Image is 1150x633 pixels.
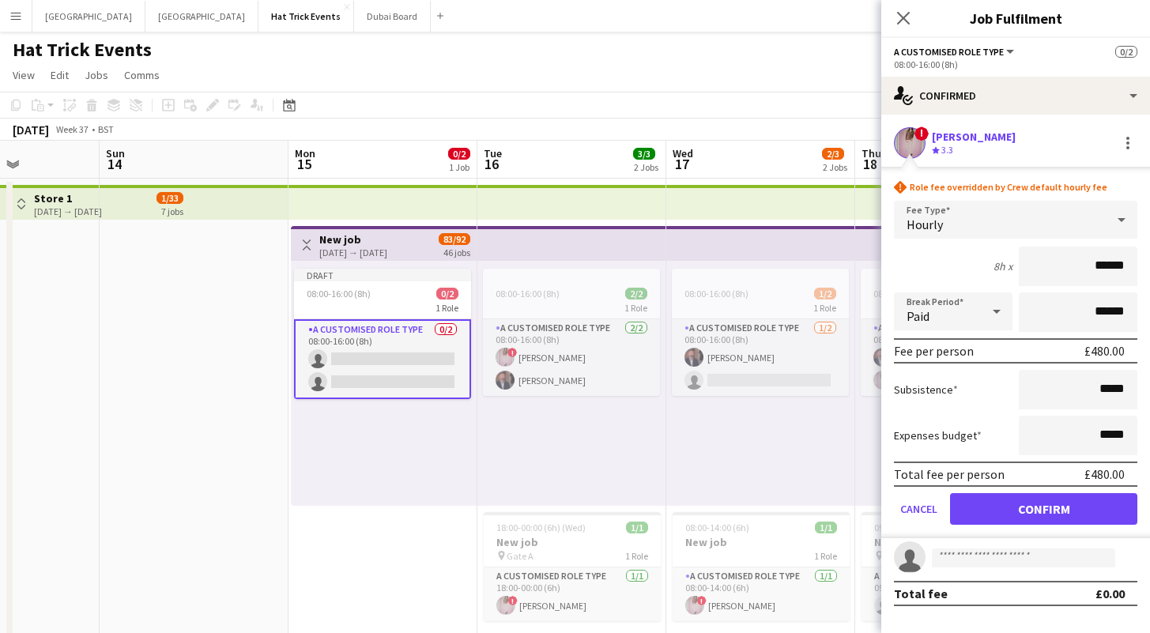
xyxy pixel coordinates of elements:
[1084,466,1125,482] div: £480.00
[822,148,844,160] span: 2/3
[673,146,693,160] span: Wed
[894,46,1004,58] span: A Customised Role Type
[52,123,92,135] span: Week 37
[507,550,534,562] span: Gate A
[6,65,41,85] a: View
[874,522,938,533] span: 09:00-16:00 (7h)
[907,217,943,232] span: Hourly
[34,191,102,205] h3: Store 1
[685,522,749,533] span: 08:00-14:00 (6h)
[295,146,315,160] span: Mon
[124,68,160,82] span: Comms
[815,522,837,533] span: 1/1
[484,567,661,621] app-card-role: A Customised Role Type1/118:00-00:00 (6h)![PERSON_NAME]
[85,68,108,82] span: Jobs
[78,65,115,85] a: Jobs
[484,512,661,621] app-job-card: 18:00-00:00 (6h) (Wed)1/1New job Gate A1 RoleA Customised Role Type1/118:00-00:00 (6h)![PERSON_NAME]
[814,550,837,562] span: 1 Role
[859,155,881,173] span: 18
[483,269,660,396] app-job-card: 08:00-16:00 (8h)2/21 RoleA Customised Role Type2/208:00-16:00 (8h)![PERSON_NAME][PERSON_NAME]
[294,269,471,399] app-job-card: Draft08:00-16:00 (8h)0/21 RoleA Customised Role Type0/208:00-16:00 (8h)
[507,348,517,357] span: !
[307,288,371,300] span: 08:00-16:00 (8h)
[813,302,836,314] span: 1 Role
[435,302,458,314] span: 1 Role
[914,126,929,141] span: !
[862,512,1039,621] app-job-card: 09:00-16:00 (7h)0/1New job Gate A1 RoleA Customised Role Type0/109:00-16:00 (7h)
[13,122,49,138] div: [DATE]
[448,148,470,160] span: 0/2
[626,522,648,533] span: 1/1
[319,247,387,258] div: [DATE] → [DATE]
[436,288,458,300] span: 0/2
[508,596,518,605] span: !
[862,535,1039,549] h3: New job
[894,58,1137,70] div: 08:00-16:00 (8h)
[319,232,387,247] h3: New job
[823,161,847,173] div: 2 Jobs
[894,466,1005,482] div: Total fee per person
[894,428,982,443] label: Expenses budget
[484,535,661,549] h3: New job
[13,38,152,62] h1: Hat Trick Events
[814,288,836,300] span: 1/2
[881,8,1150,28] h3: Job Fulfilment
[950,493,1137,525] button: Confirm
[672,319,849,396] app-card-role: A Customised Role Type1/208:00-16:00 (8h)[PERSON_NAME]
[673,567,850,621] app-card-role: A Customised Role Type1/108:00-14:00 (6h)![PERSON_NAME]
[862,146,881,160] span: Thu
[449,161,469,173] div: 1 Job
[32,1,145,32] button: [GEOGRAPHIC_DATA]
[483,319,660,396] app-card-role: A Customised Role Type2/208:00-16:00 (8h)![PERSON_NAME][PERSON_NAME]
[894,343,974,359] div: Fee per person
[104,155,125,173] span: 14
[443,245,470,258] div: 46 jobs
[994,259,1012,273] div: 8h x
[684,288,748,300] span: 08:00-16:00 (8h)
[292,155,315,173] span: 15
[670,155,693,173] span: 17
[873,288,937,300] span: 08:00-16:00 (8h)
[481,155,502,173] span: 16
[145,1,258,32] button: [GEOGRAPHIC_DATA]
[354,1,431,32] button: Dubai Board
[894,493,944,525] button: Cancel
[894,382,958,397] label: Subsistence
[1095,586,1125,601] div: £0.00
[672,269,849,396] app-job-card: 08:00-16:00 (8h)1/21 RoleA Customised Role Type1/208:00-16:00 (8h)[PERSON_NAME]
[484,146,502,160] span: Tue
[861,269,1038,396] app-job-card: 08:00-16:00 (8h)2/21 RoleA Customised Role Type2/208:00-16:00 (8h)[PERSON_NAME]![PERSON_NAME]
[624,302,647,314] span: 1 Role
[1084,343,1125,359] div: £480.00
[697,596,707,605] span: !
[907,308,929,324] span: Paid
[439,233,470,245] span: 83/92
[156,192,183,204] span: 1/33
[1115,46,1137,58] span: 0/2
[932,130,1016,144] div: [PERSON_NAME]
[161,204,183,217] div: 7 jobs
[634,161,658,173] div: 2 Jobs
[294,269,471,281] div: Draft
[894,46,1016,58] button: A Customised Role Type
[862,567,1039,621] app-card-role: A Customised Role Type0/109:00-16:00 (7h)
[51,68,69,82] span: Edit
[625,288,647,300] span: 2/2
[894,180,1137,194] div: Role fee overridden by Crew default hourly fee
[633,148,655,160] span: 3/3
[673,535,850,549] h3: New job
[673,512,850,621] app-job-card: 08:00-14:00 (6h)1/1New job1 RoleA Customised Role Type1/108:00-14:00 (6h)![PERSON_NAME]
[34,205,102,217] div: [DATE] → [DATE]
[625,550,648,562] span: 1 Role
[496,288,560,300] span: 08:00-16:00 (8h)
[941,144,953,156] span: 3.3
[294,319,471,399] app-card-role: A Customised Role Type0/208:00-16:00 (8h)
[861,319,1038,396] app-card-role: A Customised Role Type2/208:00-16:00 (8h)[PERSON_NAME]![PERSON_NAME]
[106,146,125,160] span: Sun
